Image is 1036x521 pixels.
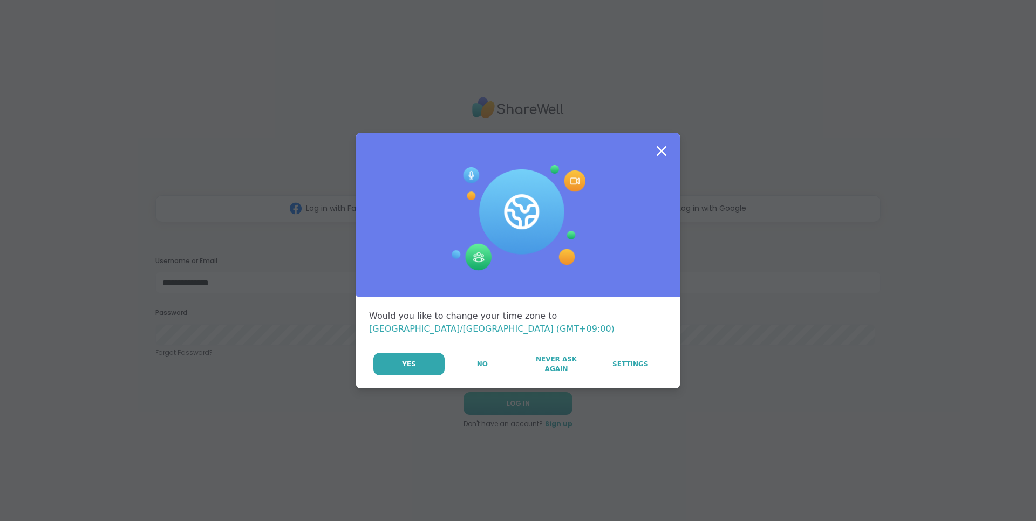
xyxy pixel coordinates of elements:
[520,353,592,375] button: Never Ask Again
[612,359,649,369] span: Settings
[446,353,519,375] button: No
[525,354,587,374] span: Never Ask Again
[477,359,488,369] span: No
[402,359,416,369] span: Yes
[369,324,615,334] span: [GEOGRAPHIC_DATA]/[GEOGRAPHIC_DATA] (GMT+09:00)
[373,353,445,375] button: Yes
[369,310,667,335] div: Would you like to change your time zone to
[594,353,667,375] a: Settings
[451,165,585,271] img: Session Experience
